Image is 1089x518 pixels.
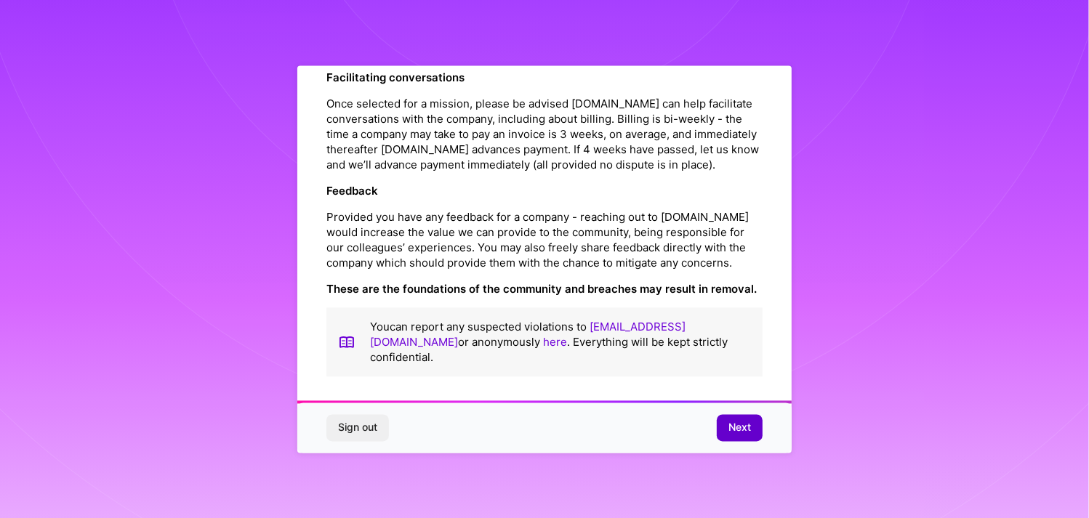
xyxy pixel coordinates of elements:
[370,319,751,365] p: You can report any suspected violations to or anonymously . Everything will be kept strictly conf...
[370,320,686,349] a: [EMAIL_ADDRESS][DOMAIN_NAME]
[728,421,751,435] span: Next
[326,282,757,296] strong: These are the foundations of the community and breaches may result in removal.
[543,335,567,349] a: here
[326,209,763,270] p: Provided you have any feedback for a company - reaching out to [DOMAIN_NAME] would increase the v...
[338,421,377,435] span: Sign out
[326,96,763,172] p: Once selected for a mission, please be advised [DOMAIN_NAME] can help facilitate conversations wi...
[326,70,465,84] strong: Facilitating conversations
[717,415,763,441] button: Next
[326,415,389,441] button: Sign out
[338,319,355,365] img: book icon
[326,184,378,198] strong: Feedback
